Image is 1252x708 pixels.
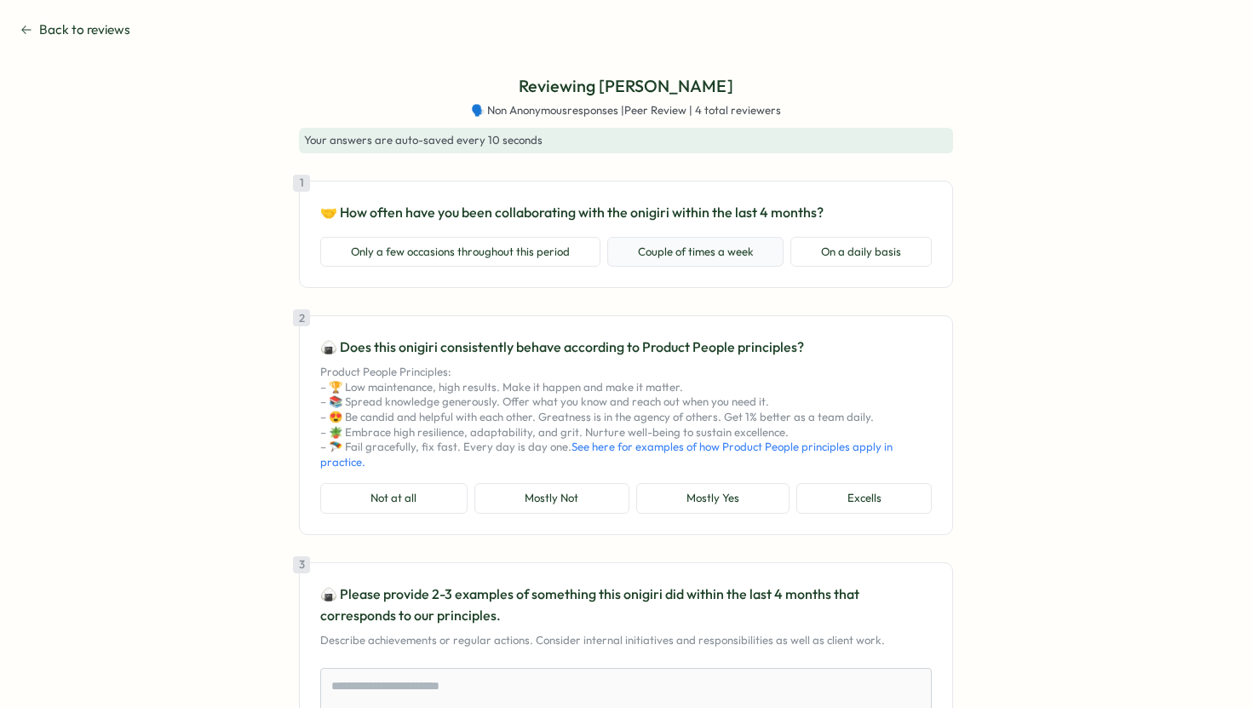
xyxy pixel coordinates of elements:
[320,337,932,358] p: 🍙 Does this onigiri consistently behave according to Product People principles?
[474,483,629,514] button: Mostly Not
[471,103,781,118] span: 🗣️ Non Anonymous responses | Peer Review | 4 total reviewers
[320,584,932,626] p: 🍙 Please provide 2-3 examples of something this onigiri did within the last 4 months that corresp...
[796,483,932,514] button: Excells
[790,237,932,268] button: On a daily basis
[20,20,130,39] button: Back to reviews
[39,20,130,39] span: Back to reviews
[293,309,310,326] div: 2
[304,133,543,147] span: Your answers are auto-saved every 10 seconds
[320,440,893,469] a: See here for examples of how Product People principles apply in practice.
[320,365,932,469] p: Product People Principles: – 🏆 Low maintenance, high results. Make it happen and make it matter. ...
[293,175,310,192] div: 1
[320,202,932,223] p: 🤝 How often have you been collaborating with the onigiri within the last 4 months?
[636,483,790,514] button: Mostly Yes
[320,633,932,648] p: Describe achievements or regular actions. Consider internal initiatives and responsibilities as w...
[320,237,600,268] button: Only a few occasions throughout this period
[293,556,310,573] div: 3
[607,237,784,268] button: Couple of times a week
[519,73,733,100] p: Reviewing [PERSON_NAME]
[320,483,468,514] button: Not at all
